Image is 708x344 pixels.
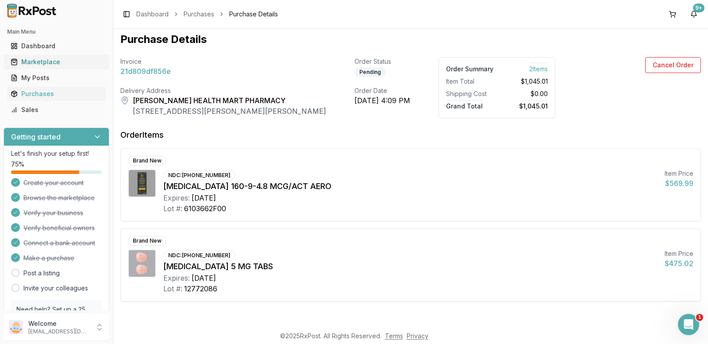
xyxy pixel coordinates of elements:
[687,7,701,21] button: 9+
[129,170,155,197] img: Breztri Aerosphere 160-9-4.8 MCG/ACT AERO
[7,70,106,86] a: My Posts
[446,77,493,86] div: Item Total
[184,203,226,214] div: 6103662F00
[23,239,95,247] span: Connect a bank account
[11,105,102,114] div: Sales
[163,283,182,294] div: Lot #:
[163,170,235,180] div: NDC: [PHONE_NUMBER]
[7,54,106,70] a: Marketplace
[28,328,90,335] p: [EMAIL_ADDRESS][DOMAIN_NAME]
[163,273,190,283] div: Expires:
[665,169,693,178] div: Item Price
[4,103,109,117] button: Sales
[11,58,102,66] div: Marketplace
[120,57,326,66] div: Invoice
[4,71,109,85] button: My Posts
[133,95,326,106] div: [PERSON_NAME] HEALTH MART PHARMACY
[519,100,548,110] span: $1,045.01
[7,102,106,118] a: Sales
[696,314,703,321] span: 1
[16,305,96,332] p: Need help? Set up a 25 minute call with our team to set up.
[184,283,217,294] div: 12772086
[192,273,216,283] div: [DATE]
[665,178,693,189] div: $569.99
[23,254,74,263] span: Make a purchase
[23,269,60,278] a: Post a listing
[7,28,106,35] h2: Main Menu
[645,57,701,73] button: Cancel Order
[678,314,699,335] iframe: Intercom live chat
[28,319,90,328] p: Welcome
[129,250,155,277] img: Trintellix 5 MG TABS
[163,193,190,203] div: Expires:
[11,131,61,142] h3: Getting started
[693,4,704,12] div: 9+
[11,42,102,50] div: Dashboard
[446,100,483,110] span: Grand Total
[229,10,278,19] span: Purchase Details
[4,39,109,53] button: Dashboard
[354,86,410,95] div: Order Date
[120,86,326,95] div: Delivery Address
[23,284,88,293] a: Invite your colleagues
[529,63,548,73] span: 2 Item s
[446,89,493,98] div: Shipping Cost
[4,87,109,101] button: Purchases
[11,89,102,98] div: Purchases
[23,224,95,232] span: Verify beneficial owners
[385,332,403,340] a: Terms
[354,67,386,77] div: Pending
[23,193,95,202] span: Browse the marketplace
[163,260,658,273] div: [MEDICAL_DATA] 5 MG TABS
[9,320,23,334] img: User avatar
[7,38,106,54] a: Dashboard
[120,129,164,141] div: Order Items
[354,57,410,66] div: Order Status
[500,89,548,98] div: $0.00
[163,203,182,214] div: Lot #:
[446,65,493,73] div: Order Summary
[407,332,428,340] a: Privacy
[120,66,171,77] span: 21d809df856e
[354,95,410,106] div: [DATE] 4:09 PM
[128,236,166,246] div: Brand New
[136,10,169,19] a: Dashboard
[192,193,216,203] div: [DATE]
[665,249,693,258] div: Item Price
[136,10,278,19] nav: breadcrumb
[163,180,658,193] div: [MEDICAL_DATA] 160-9-4.8 MCG/ACT AERO
[500,77,548,86] div: $1,045.01
[128,156,166,166] div: Brand New
[11,160,24,169] span: 75 %
[4,55,109,69] button: Marketplace
[133,106,326,116] div: [STREET_ADDRESS][PERSON_NAME][PERSON_NAME]
[7,86,106,102] a: Purchases
[11,73,102,82] div: My Posts
[184,10,214,19] a: Purchases
[23,178,84,187] span: Create your account
[120,32,701,46] h1: Purchase Details
[163,251,235,260] div: NDC: [PHONE_NUMBER]
[23,209,83,217] span: Verify your business
[4,4,60,18] img: RxPost Logo
[11,149,102,158] p: Let's finish your setup first!
[665,258,693,269] div: $475.02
